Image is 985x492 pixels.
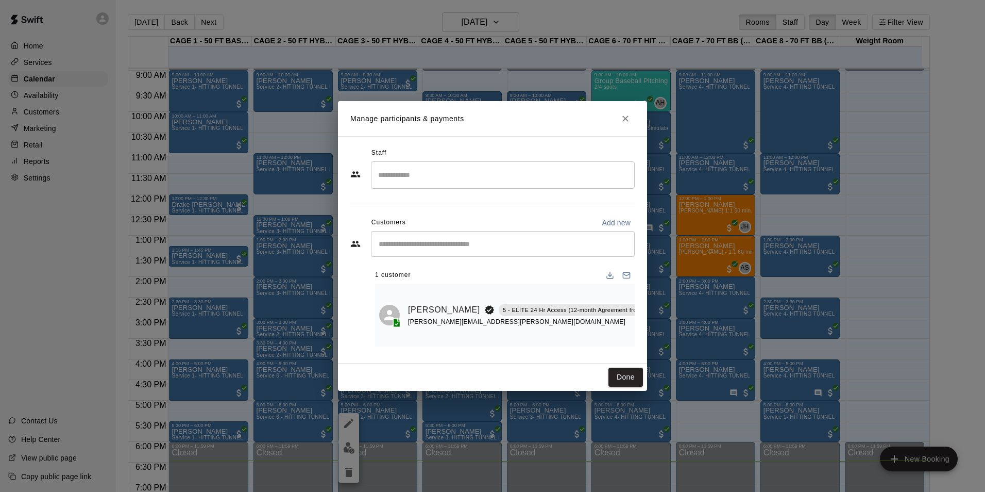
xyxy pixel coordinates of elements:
[350,239,361,249] svg: Customers
[371,215,406,231] span: Customers
[618,267,635,284] button: Email participants
[375,267,411,284] span: 1 customer
[408,318,625,325] span: [PERSON_NAME][EMAIL_ADDRESS][PERSON_NAME][DOMAIN_NAME]
[408,303,480,317] a: [PERSON_NAME]
[616,109,635,128] button: Close
[602,218,631,228] p: Add new
[598,215,635,231] button: Add new
[503,306,686,315] p: 5 - ELITE 24 Hr Access (12-month Agreement from Purchase Date)
[350,113,464,124] p: Manage participants & payments
[484,305,495,315] svg: Booking Owner
[371,161,635,189] div: Search staff
[602,267,618,284] button: Download list
[350,169,361,179] svg: Staff
[608,368,643,387] button: Done
[371,145,386,161] span: Staff
[379,305,400,325] div: Alonzo Jackson Atencio
[371,231,635,257] div: Start typing to search customers...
